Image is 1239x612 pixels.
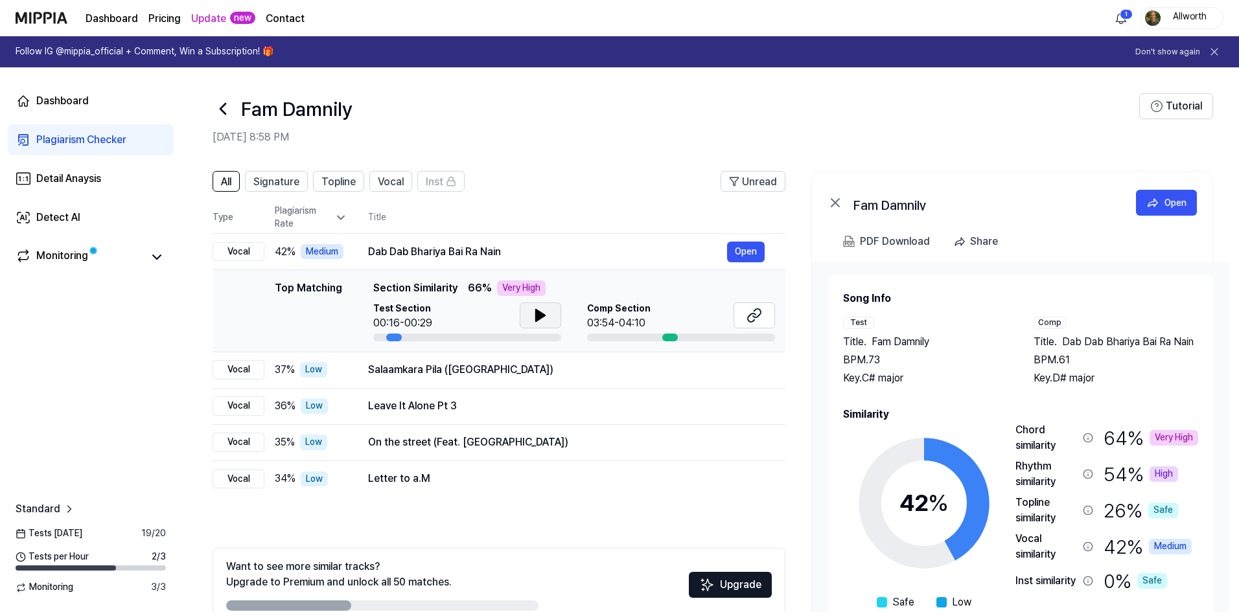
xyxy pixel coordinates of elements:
[1135,47,1200,58] button: Don't show again
[16,248,143,266] a: Monitoring
[152,550,166,563] span: 2 / 3
[1034,334,1057,350] span: Title .
[213,130,1139,145] h2: [DATE] 8:58 PM
[587,315,651,331] div: 03:54-04:10
[1137,573,1167,589] div: Safe
[426,174,443,190] span: Inst
[213,202,264,234] th: Type
[1136,190,1197,216] button: Open
[301,398,328,414] div: Low
[213,360,264,380] div: Vocal
[948,229,1008,255] button: Share
[36,93,89,109] div: Dashboard
[36,171,101,187] div: Detail Anaysis
[213,396,264,416] div: Vocal
[1104,567,1167,595] div: 0 %
[840,229,932,255] button: PDF Download
[275,471,295,486] span: 34 %
[148,11,181,27] button: Pricing
[368,244,727,260] div: Dab Dab Bhariya Bai Ra Nain
[970,233,998,250] div: Share
[313,171,364,192] button: Topline
[191,11,226,27] a: Update
[368,435,765,450] div: On the street (Feat. [GEOGRAPHIC_DATA])
[1141,7,1223,29] button: profileAllworth
[221,174,231,190] span: All
[16,527,82,540] span: Tests [DATE]
[275,362,295,378] span: 37 %
[241,95,353,122] h1: Fam Damnily
[1150,466,1178,482] div: High
[1149,539,1192,554] div: Medium
[36,210,80,225] div: Detect AI
[892,595,914,610] span: Safe
[1139,93,1213,119] button: Tutorial
[266,11,305,27] a: Contact
[141,527,166,540] span: 19 / 20
[417,171,465,192] button: Inst
[151,581,166,594] span: 3 / 3
[843,334,866,350] span: Title .
[721,171,785,192] button: Unread
[1164,196,1187,210] div: Open
[843,407,1198,422] h2: Similarity
[213,242,264,262] div: Vocal
[16,581,73,594] span: Monitoring
[300,362,327,378] div: Low
[16,501,60,517] span: Standard
[1104,459,1178,490] div: 54 %
[843,291,1198,306] h2: Song Info
[8,124,174,155] a: Plagiarism Checker
[8,85,174,117] a: Dashboard
[8,163,174,194] a: Detail Anaysis
[742,174,777,190] span: Unread
[1034,370,1198,386] div: Key. D# major
[899,486,949,521] div: 42
[86,11,138,27] a: Dashboard
[378,174,404,190] span: Vocal
[226,559,452,590] div: Want to see more similar tracks? Upgrade to Premium and unlock all 50 matches.
[1111,8,1131,28] button: 알림1
[36,248,88,266] div: Monitoring
[368,471,765,486] div: Letter to a.M
[275,205,347,230] div: Plagiarism Rate
[213,470,264,489] div: Vocal
[1148,503,1178,518] div: Safe
[952,595,971,610] span: Low
[230,12,255,25] div: new
[8,202,174,233] a: Detect AI
[1034,317,1066,329] div: Comp
[1015,422,1078,453] div: Chord similarity
[843,317,874,329] div: Test
[1015,573,1078,589] div: Inst similarity
[689,583,772,595] a: SparklesUpgrade
[689,572,772,598] button: Upgrade
[699,577,715,593] img: Sparkles
[275,244,295,260] span: 42 %
[275,280,342,341] div: Top Matching
[373,315,432,331] div: 00:16-00:29
[843,352,1008,368] div: BPM. 73
[213,171,240,192] button: All
[373,302,432,315] span: Test Section
[727,242,765,262] a: Open
[16,501,76,517] a: Standard
[1062,334,1194,350] span: Dab Dab Bhariya Bai Ra Nain
[1015,531,1078,562] div: Vocal similarity
[853,195,1113,210] div: Fam Damnily
[587,302,651,315] span: Comp Section
[245,171,308,192] button: Signature
[16,550,89,563] span: Tests per Hour
[301,471,328,487] div: Low
[860,233,930,250] div: PDF Download
[1164,10,1215,25] div: Allworth
[843,370,1008,386] div: Key. C# major
[368,202,785,233] th: Title
[253,174,299,190] span: Signature
[497,280,546,296] div: Very High
[275,435,295,450] span: 35 %
[300,435,327,450] div: Low
[369,171,412,192] button: Vocal
[1015,459,1078,490] div: Rhythm similarity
